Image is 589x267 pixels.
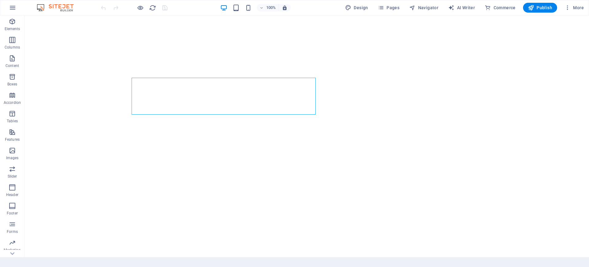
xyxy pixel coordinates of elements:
button: reload [149,4,156,11]
span: AI Writer [448,5,475,11]
h6: 100% [266,4,276,11]
span: Commerce [485,5,516,11]
i: Reload page [149,4,156,11]
span: Design [345,5,368,11]
p: Images [6,155,19,160]
p: Content [6,63,19,68]
span: More [564,5,584,11]
p: Header [6,192,18,197]
button: Commerce [482,3,518,13]
span: Navigator [409,5,438,11]
p: Boxes [7,82,17,87]
div: Design (Ctrl+Alt+Y) [343,3,371,13]
button: Navigator [407,3,441,13]
button: 100% [257,4,279,11]
img: Editor Logo [35,4,81,11]
p: Marketing [4,248,21,253]
p: Elements [5,26,20,31]
span: Pages [378,5,399,11]
p: Accordion [4,100,21,105]
button: AI Writer [446,3,477,13]
i: On resize automatically adjust zoom level to fit chosen device. [282,5,287,10]
p: Columns [5,45,20,50]
button: Pages [375,3,402,13]
button: More [562,3,586,13]
span: Publish [528,5,552,11]
p: Tables [7,119,18,124]
p: Footer [7,211,18,216]
button: Design [343,3,371,13]
p: Slider [8,174,17,179]
p: Features [5,137,20,142]
p: Forms [7,229,18,234]
button: Publish [523,3,557,13]
button: Click here to leave preview mode and continue editing [137,4,144,11]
